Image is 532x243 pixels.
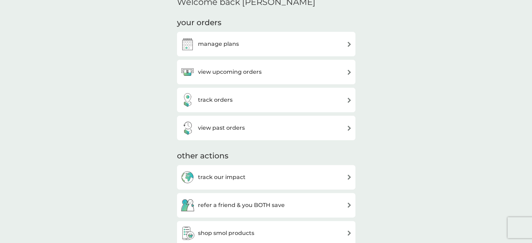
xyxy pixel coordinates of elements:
[347,42,352,47] img: arrow right
[347,174,352,180] img: arrow right
[347,230,352,236] img: arrow right
[347,126,352,131] img: arrow right
[347,202,352,208] img: arrow right
[198,40,239,49] h3: manage plans
[198,95,233,105] h3: track orders
[347,70,352,75] img: arrow right
[198,201,285,210] h3: refer a friend & you BOTH save
[198,173,246,182] h3: track our impact
[177,17,221,28] h3: your orders
[198,123,245,133] h3: view past orders
[177,151,228,162] h3: other actions
[198,229,254,238] h3: shop smol products
[198,67,262,77] h3: view upcoming orders
[347,98,352,103] img: arrow right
